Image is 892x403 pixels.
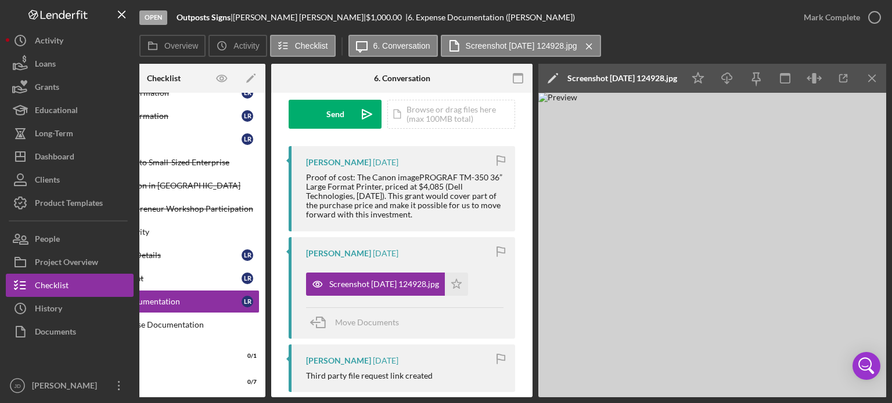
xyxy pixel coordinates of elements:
[177,13,233,22] div: |
[306,273,468,296] button: Screenshot [DATE] 124928.jpg
[68,244,260,267] a: Experiment DetailsLR
[35,274,69,300] div: Checklist
[68,197,260,220] a: Verify Entrepreneur Workshop Participation
[6,75,134,99] a: Grants
[68,220,260,244] a: Verify Inactivity
[35,99,78,125] div: Educational
[92,297,242,306] div: Expense Documentation
[6,122,134,145] button: Long-Term
[373,41,430,50] label: 6. Conversation
[6,227,134,250] button: People
[92,250,242,260] div: Experiment Details
[68,128,260,151] a: Form W-9LR
[567,74,677,83] div: Screenshot [DATE] 124928.jpg
[306,371,433,380] div: Third party file request link created
[233,41,259,50] label: Activity
[68,104,260,128] a: Business InformationLR
[6,29,134,52] button: Activity
[147,74,181,83] div: Checklist
[306,173,503,219] div: Proof of cost: The Canon imagePROGRAF TM-350 36” Large Format Printer, priced at $4,085 (Dell Tec...
[6,274,134,297] button: Checklist
[335,317,399,327] span: Move Documents
[29,374,105,400] div: [PERSON_NAME]
[6,320,134,343] button: Documents
[92,158,259,167] div: Verify Micro to Small-Sized Enterprise
[374,74,430,83] div: 6. Conversation
[373,249,398,258] time: 2025-08-23 16:50
[139,35,206,57] button: Overview
[804,6,860,29] div: Mark Complete
[35,250,98,277] div: Project Overview
[35,29,63,55] div: Activity
[6,374,134,397] button: JD[PERSON_NAME]
[35,122,73,148] div: Long-Term
[242,296,253,307] div: L R
[92,274,242,283] div: Grant Request
[270,35,336,57] button: Checklist
[289,100,382,129] button: Send
[92,204,259,213] div: Verify Entrepreneur Workshop Participation
[68,313,260,336] a: Verify Expense Documentation
[14,383,21,389] text: JD
[306,158,371,167] div: [PERSON_NAME]
[329,279,439,289] div: Screenshot [DATE] 124928.jpg
[242,133,253,145] div: L R
[92,181,259,190] div: Verify Location in [GEOGRAPHIC_DATA]
[35,168,60,194] div: Clients
[236,379,257,386] div: 0 / 7
[164,41,198,50] label: Overview
[348,35,438,57] button: 6. Conversation
[6,191,134,215] button: Product Templates
[177,12,231,22] b: Outposts Signs
[538,93,887,397] img: Preview
[68,174,260,197] a: Verify Location in [GEOGRAPHIC_DATA]
[306,356,371,365] div: [PERSON_NAME]
[306,249,371,258] div: [PERSON_NAME]
[35,52,56,78] div: Loans
[92,320,259,329] div: Verify Expense Documentation
[326,100,344,129] div: Send
[373,356,398,365] time: 2025-08-23 16:30
[92,227,259,237] div: Verify Inactivity
[35,227,60,253] div: People
[466,41,577,50] label: Screenshot [DATE] 124928.jpg
[35,75,59,101] div: Grants
[85,353,228,360] div: Decision
[92,88,242,97] div: Personal Information
[441,35,601,57] button: Screenshot [DATE] 124928.jpg
[139,10,167,25] div: Open
[85,379,228,386] div: FUNDING
[233,13,366,22] div: [PERSON_NAME] [PERSON_NAME] |
[792,6,886,29] button: Mark Complete
[92,135,242,144] div: Form W-9
[366,13,405,22] div: $1,000.00
[405,13,575,22] div: | 6. Expense Documentation ([PERSON_NAME])
[242,110,253,122] div: L R
[6,168,134,191] button: Clients
[68,290,260,313] a: Expense DocumentationLR
[35,191,103,217] div: Product Templates
[242,273,253,284] div: L R
[35,320,76,346] div: Documents
[6,250,134,274] button: Project Overview
[236,353,257,360] div: 0 / 1
[242,249,253,261] div: L R
[68,81,260,104] a: Personal InformationLR
[6,145,134,168] button: Dashboard
[242,87,253,99] div: L R
[92,111,242,121] div: Business Information
[35,297,62,323] div: History
[853,352,880,380] div: Open Intercom Messenger
[306,308,411,337] button: Move Documents
[6,52,134,75] button: Loans
[6,297,134,320] a: History
[6,99,134,122] button: Educational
